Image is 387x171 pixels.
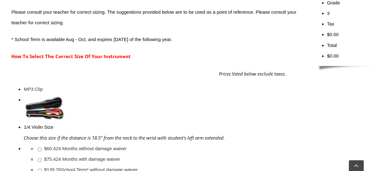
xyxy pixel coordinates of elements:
li: Total [327,40,376,51]
a: How To Select The Correct Size Of Your Instrument [11,53,130,59]
span: $75.42 [44,156,59,162]
p: * School Term is available Aug - Oct, and expires [DATE] of the following year. [11,34,300,45]
em: Prices listed below exclude taxes. [219,71,286,77]
a: $75.424 Months with damage waiver [44,156,120,162]
a: $60.424 Months without damage waiver [44,146,127,151]
p: Please consult your teacher for correct sizing. The suggestions provided below are to be used as ... [11,7,300,28]
img: th_1fc34dab4bdaff02a3697e89cb8f30dd_1338903562Violin.JPG [24,95,67,122]
a: MP3 Clip [24,86,43,92]
li: 3 [327,8,376,19]
img: sidebar-footer.png [314,66,376,72]
span: $60.42 [44,146,59,151]
div: 1/4 Violin Size [24,122,300,132]
em: Choose this size if the distance is 18.5" from the neck to the wrist with student's left arm exte... [24,135,224,141]
li: $0.00 [327,29,376,40]
li: Tax [327,19,376,29]
li: $0.00 [327,51,376,61]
